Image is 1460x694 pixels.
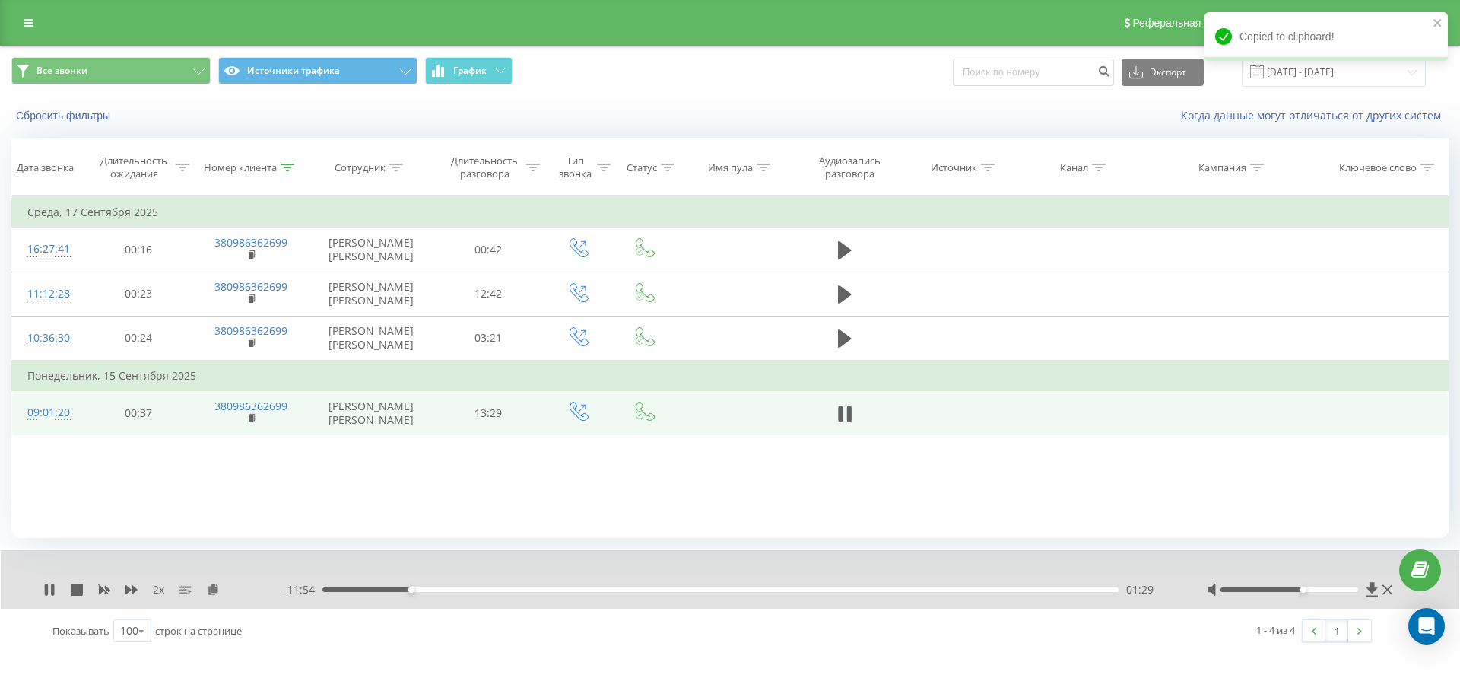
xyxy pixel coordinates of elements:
button: Все звонки [11,57,211,84]
div: Сотрудник [335,161,386,174]
span: Реферальная программа [1132,17,1257,29]
span: Показывать [52,624,109,638]
a: 1 [1325,620,1348,641]
a: Когда данные могут отличаться от других систем [1181,108,1449,123]
td: 03:21 [433,316,544,361]
a: 380986362699 [214,279,287,294]
span: - 11:54 [284,582,322,597]
a: 380986362699 [214,399,287,413]
td: Среда, 17 Сентября 2025 [12,197,1449,228]
button: График [425,57,513,84]
div: 100 [120,623,138,638]
input: Поиск по номеру [953,59,1114,86]
div: 10:36:30 [27,323,68,353]
div: Accessibility label [408,587,414,593]
div: 11:12:28 [27,279,68,309]
div: Copied to clipboard! [1204,12,1448,61]
td: [PERSON_NAME] [PERSON_NAME] [309,391,433,435]
div: Ключевое слово [1339,161,1417,174]
div: 09:01:20 [27,398,68,428]
button: Сбросить фильтры [11,109,118,123]
td: 00:24 [83,316,194,361]
button: close [1433,17,1443,31]
td: [PERSON_NAME] [PERSON_NAME] [309,316,433,361]
a: 380986362699 [214,323,287,338]
div: Номер клиента [204,161,277,174]
div: Open Intercom Messenger [1408,608,1445,645]
div: Статус [627,161,657,174]
div: Тип звонка [557,154,593,180]
div: Длительность ожидания [97,154,173,180]
td: 13:29 [433,391,544,435]
td: 00:42 [433,228,544,272]
div: 16:27:41 [27,234,68,264]
div: Имя пула [708,161,753,174]
span: График [453,65,487,76]
div: Дата звонка [17,161,74,174]
td: [PERSON_NAME] [PERSON_NAME] [309,272,433,316]
div: Кампания [1198,161,1246,174]
td: 00:37 [83,391,194,435]
div: 1 - 4 из 4 [1256,622,1295,638]
div: Длительность разговора [446,154,522,180]
span: 01:29 [1126,582,1154,597]
td: 00:16 [83,228,194,272]
span: строк на странице [155,624,242,638]
td: 00:23 [83,272,194,316]
div: Источник [931,161,977,174]
td: [PERSON_NAME] [PERSON_NAME] [309,228,433,272]
div: Аудиозапись разговора [805,154,894,180]
a: 380986362699 [214,235,287,250]
button: Источники трафика [218,57,417,84]
div: Accessibility label [1300,587,1306,593]
td: Понедельник, 15 Сентября 2025 [12,361,1449,391]
span: Все звонки [36,65,87,77]
span: 2 x [153,582,164,597]
button: Экспорт [1122,59,1204,86]
td: 12:42 [433,272,544,316]
div: Канал [1060,161,1088,174]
